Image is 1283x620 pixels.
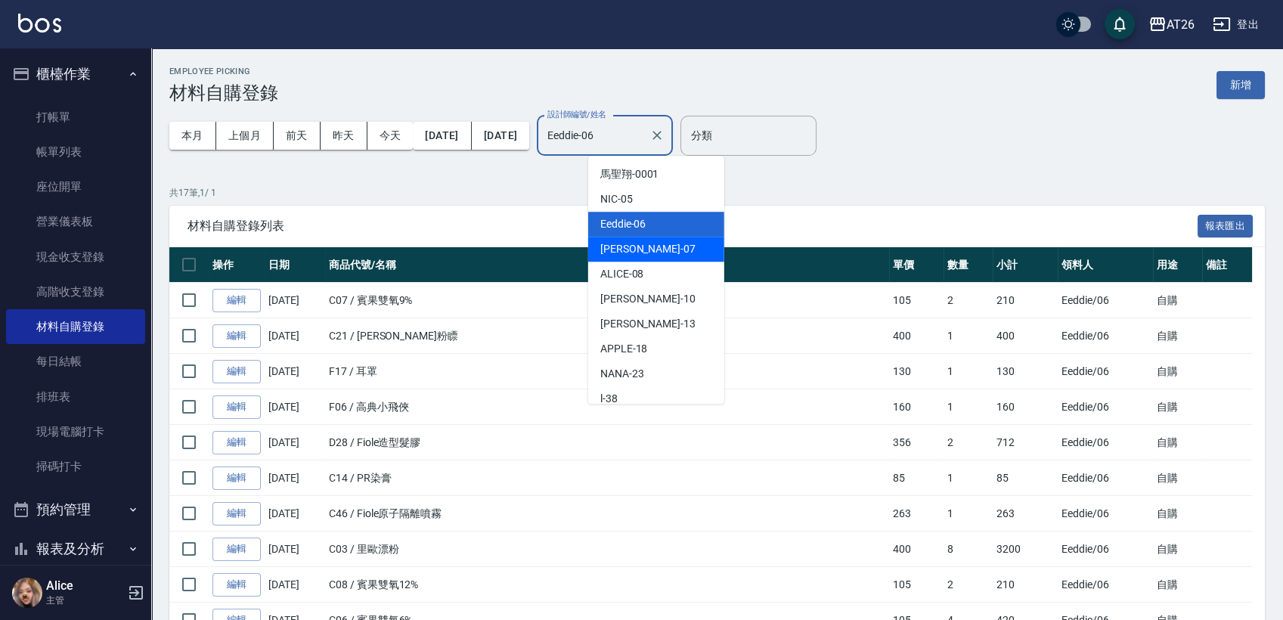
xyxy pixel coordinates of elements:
img: Person [12,578,42,608]
a: 打帳單 [6,100,145,135]
th: 用途 [1153,247,1202,283]
td: 1 [944,354,993,389]
a: 編輯 [212,395,261,419]
button: 櫃檯作業 [6,54,145,94]
th: 操作 [209,247,265,283]
td: 8 [944,532,993,567]
a: 現金收支登錄 [6,240,145,274]
label: 設計師編號/姓名 [547,109,606,120]
th: 小計 [993,247,1058,283]
td: 130 [993,354,1058,389]
td: 3200 [993,532,1058,567]
th: 單價 [889,247,944,283]
img: Logo [18,14,61,33]
td: F06 / 高典小飛俠 [325,389,889,425]
h2: Employee Picking [169,67,278,76]
td: C03 / 里歐漂粉 [325,532,889,567]
td: 自購 [1153,354,1202,389]
td: 263 [993,496,1058,532]
button: 預約管理 [6,490,145,529]
a: 報表匯出 [1198,218,1254,232]
td: 85 [993,460,1058,496]
td: Eeddie /06 [1058,496,1152,532]
span: 馬聖翔 -0001 [600,166,659,182]
td: Eeddie /06 [1058,318,1152,354]
td: 自購 [1153,567,1202,603]
td: [DATE] [265,567,325,603]
td: 1 [944,389,993,425]
span: 材料自購登錄列表 [187,219,1198,234]
a: 掃碼打卡 [6,449,145,484]
td: 160 [993,389,1058,425]
td: [DATE] [265,318,325,354]
a: 編輯 [212,324,261,348]
a: 編輯 [212,289,261,312]
button: Clear [646,125,668,146]
td: [DATE] [265,354,325,389]
td: C07 / 賓果雙氧9% [325,283,889,318]
a: 現場電腦打卡 [6,414,145,449]
th: 備註 [1202,247,1251,283]
a: 每日結帳 [6,344,145,379]
a: 新增 [1216,77,1265,91]
button: 今天 [367,122,414,150]
td: 自購 [1153,389,1202,425]
td: F17 / 耳罩 [325,354,889,389]
a: 材料自購登錄 [6,309,145,344]
span: l -38 [600,391,618,407]
a: 排班表 [6,380,145,414]
a: 編輯 [212,538,261,561]
td: Eeddie /06 [1058,389,1152,425]
td: 105 [889,567,944,603]
td: [DATE] [265,532,325,567]
td: Eeddie /06 [1058,425,1152,460]
a: 營業儀表板 [6,204,145,239]
td: 1 [944,460,993,496]
th: 商品代號/名稱 [325,247,889,283]
a: 編輯 [212,467,261,490]
td: 自購 [1153,532,1202,567]
a: 編輯 [212,431,261,454]
td: [DATE] [265,283,325,318]
span: ALICE -08 [600,266,644,282]
h3: 材料自購登錄 [169,82,278,104]
td: 2 [944,283,993,318]
a: 編輯 [212,502,261,525]
td: 400 [889,532,944,567]
td: 210 [993,283,1058,318]
span: Eeddie -06 [600,216,646,232]
td: 1 [944,318,993,354]
td: 263 [889,496,944,532]
p: 主管 [46,594,123,607]
th: 日期 [265,247,325,283]
a: 高階收支登錄 [6,274,145,309]
td: C08 / 賓果雙氧12% [325,567,889,603]
button: 昨天 [321,122,367,150]
h5: Alice [46,578,123,594]
td: 自購 [1153,460,1202,496]
td: 400 [993,318,1058,354]
td: 105 [889,283,944,318]
td: [DATE] [265,460,325,496]
button: 登出 [1207,11,1265,39]
td: 85 [889,460,944,496]
td: 自購 [1153,283,1202,318]
td: 356 [889,425,944,460]
td: 2 [944,425,993,460]
button: AT26 [1142,9,1201,40]
span: APPLE -18 [600,341,648,357]
div: AT26 [1167,15,1195,34]
td: D28 / Fiole造型髮膠 [325,425,889,460]
td: Eeddie /06 [1058,460,1152,496]
td: C14 / PR染膏 [325,460,889,496]
span: [PERSON_NAME] -10 [600,291,696,307]
a: 座位開單 [6,169,145,204]
td: 130 [889,354,944,389]
td: 自購 [1153,318,1202,354]
td: Eeddie /06 [1058,567,1152,603]
span: NANA -23 [600,366,644,382]
td: Eeddie /06 [1058,283,1152,318]
td: C46 / Fiole原子隔離噴霧 [325,496,889,532]
td: 自購 [1153,496,1202,532]
span: NIC -05 [600,191,633,207]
